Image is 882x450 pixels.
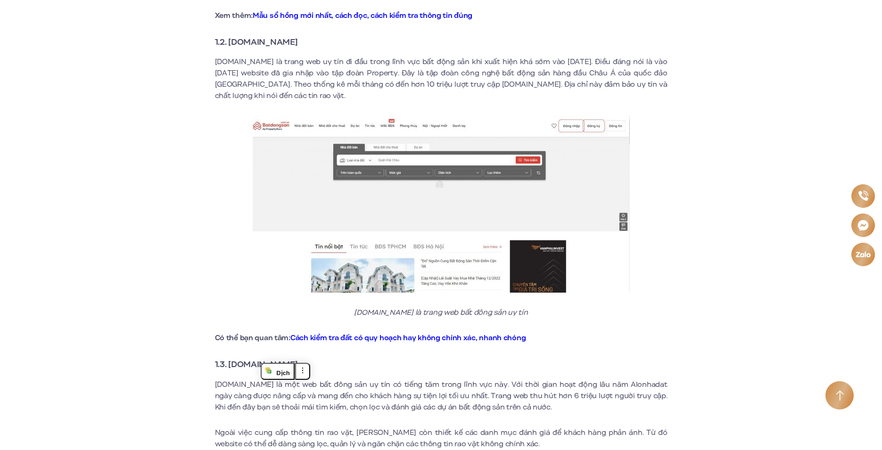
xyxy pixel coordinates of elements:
strong: 1.3. [DOMAIN_NAME] [215,358,298,370]
p: Ngoài việc cung cấp thông tin rao vặt, [PERSON_NAME] còn thiết kế các danh mục đánh giá để khách ... [215,427,668,450]
p: [DOMAIN_NAME] là một web bất đông sản uy tín có tiếng tăm trong lĩnh vực này. Với thời gian hoạt ... [215,379,668,413]
p: [DOMAIN_NAME] là trang web uy tín đi đầu trong lĩnh vực bất động sản khi xuất hiện khá sớm vào [D... [215,56,668,101]
img: Zalo icon [855,252,871,257]
img: Arrow icon [836,390,844,401]
em: [DOMAIN_NAME] là trang web bất đông sản uy tín [354,307,528,318]
img: Phone icon [858,191,868,201]
strong: Có thể bạn quan tâm: [215,333,526,343]
strong: 1.2. [DOMAIN_NAME] [215,36,298,48]
img: Messenger icon [857,220,869,231]
img: Batdongsan.com.vn là trang web bất đông sản uy tín [253,115,630,293]
a: Cách kiểm tra đất có quy hoạch hay không chính xác, nhanh chóng [290,333,526,343]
